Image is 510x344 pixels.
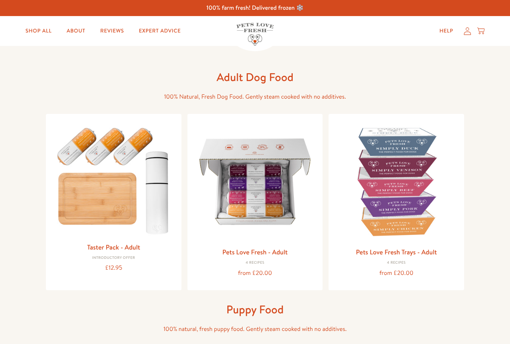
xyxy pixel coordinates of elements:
img: Pets Love Fresh Trays - Adult [335,120,458,244]
img: Pets Love Fresh [236,23,274,46]
img: Pets Love Fresh - Adult [193,120,317,244]
div: 4 Recipes [193,261,317,265]
a: Expert Advice [133,24,187,38]
div: from £20.00 [193,268,317,278]
span: 100% natural, fresh puppy food. Gently steam cooked with no additives. [164,325,347,333]
a: Reviews [94,24,130,38]
a: Taster Pack - Adult [87,242,140,252]
h1: Puppy Food [136,302,374,317]
div: Introductory Offer [52,256,175,260]
img: Taster Pack - Adult [52,120,175,238]
div: from £20.00 [335,268,458,278]
a: Help [433,24,459,38]
span: 100% Natural, Fresh Dog Food. Gently steam cooked with no additives. [164,93,346,101]
a: Pets Love Fresh - Adult [222,247,287,257]
h1: Adult Dog Food [136,70,374,84]
a: About [60,24,91,38]
a: Shop All [19,24,57,38]
div: 4 Recipes [335,261,458,265]
a: Pets Love Fresh Trays - Adult [356,247,437,257]
div: £12.95 [52,263,175,273]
